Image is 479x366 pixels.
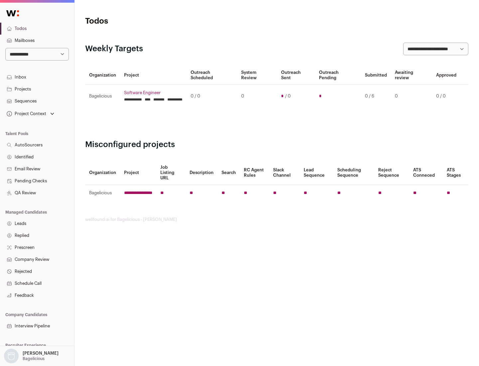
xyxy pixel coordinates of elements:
h2: Misconfigured projects [85,139,468,150]
th: Outreach Scheduled [187,66,237,85]
td: 0 / 0 [432,85,460,108]
th: Organization [85,161,120,185]
th: Lead Sequence [300,161,333,185]
th: Outreach Sent [277,66,315,85]
th: Job Listing URL [156,161,186,185]
td: 0 [237,85,277,108]
td: 0 / 6 [361,85,391,108]
th: RC Agent Rules [240,161,269,185]
span: / 0 [285,93,291,99]
footer: wellfound:ai for Bagelicious - [PERSON_NAME] [85,217,468,222]
p: Bagelicious [23,356,45,361]
th: Organization [85,66,120,85]
th: System Review [237,66,277,85]
th: ATS Stages [443,161,468,185]
button: Open dropdown [3,349,60,363]
th: Outreach Pending [315,66,361,85]
td: 0 / 0 [187,85,237,108]
th: Project [120,161,156,185]
th: Submitted [361,66,391,85]
th: Project [120,66,187,85]
h1: Todos [85,16,213,27]
a: Software Engineer [124,90,183,95]
p: [PERSON_NAME] [23,351,59,356]
th: Search [218,161,240,185]
th: Approved [432,66,460,85]
button: Open dropdown [5,109,56,118]
th: Description [186,161,218,185]
td: Bagelicious [85,85,120,108]
th: Awaiting review [391,66,432,85]
div: Project Context [5,111,46,116]
th: Scheduling Sequence [333,161,374,185]
td: Bagelicious [85,185,120,201]
img: Wellfound [3,7,23,20]
th: Slack Channel [269,161,300,185]
th: ATS Conneced [409,161,442,185]
td: 0 [391,85,432,108]
th: Reject Sequence [374,161,409,185]
img: nopic.png [4,349,19,363]
h2: Weekly Targets [85,44,143,54]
